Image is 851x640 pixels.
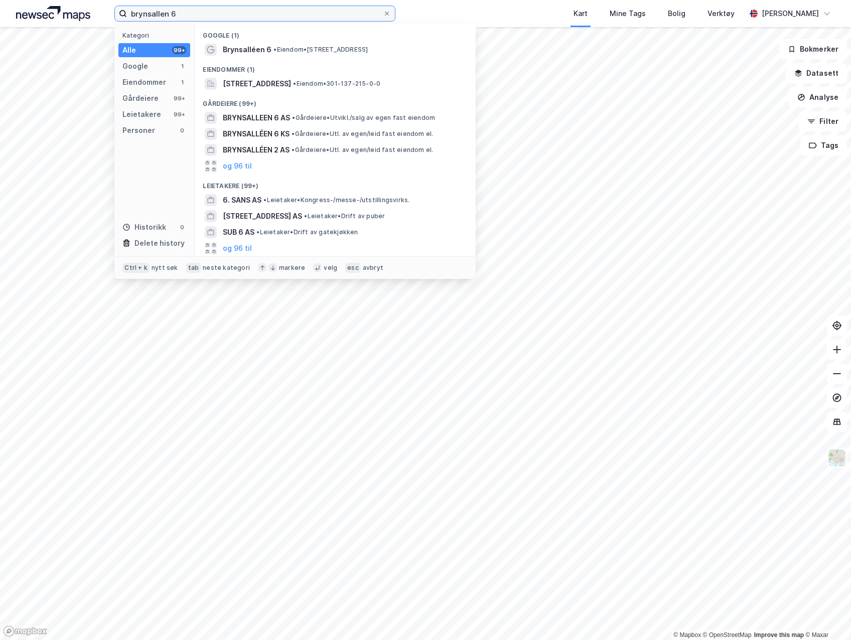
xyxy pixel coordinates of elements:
div: Leietakere (99+) [195,174,476,192]
div: markere [279,264,305,272]
span: • [292,146,295,153]
button: og 96 til [223,242,252,254]
input: Søk på adresse, matrikkel, gårdeiere, leietakere eller personer [127,6,383,21]
div: Ctrl + k [122,263,150,273]
span: [STREET_ADDRESS] [223,78,291,90]
a: Mapbox homepage [3,625,47,637]
iframe: Chat Widget [801,592,851,640]
div: Kart [574,8,588,20]
div: 1 [178,78,186,86]
span: Brynsalléen 6 [223,44,271,56]
button: Tags [800,135,847,155]
span: Leietaker • Drift av gatekjøkken [256,228,358,236]
div: Leietakere [122,108,161,120]
span: Gårdeiere • Utl. av egen/leid fast eiendom el. [292,146,433,154]
div: avbryt [363,264,383,272]
a: Improve this map [754,631,804,638]
span: • [304,212,307,220]
span: • [273,46,276,53]
div: 1 [178,62,186,70]
div: 0 [178,126,186,134]
span: • [263,196,266,204]
span: BRYNSALLÉEN 6 KS [223,128,290,140]
span: [STREET_ADDRESS] AS [223,210,302,222]
span: • [256,228,259,236]
div: 99+ [172,110,186,118]
div: Historikk [122,221,166,233]
a: OpenStreetMap [703,631,752,638]
span: Eiendom • [STREET_ADDRESS] [273,46,368,54]
span: 6. SANS AS [223,194,261,206]
img: Z [827,448,846,467]
span: Leietaker • Kongress-/messe-/utstillingsvirks. [263,196,409,204]
span: Leietaker • Drift av puber [304,212,385,220]
div: Google (1) [195,24,476,42]
div: Mine Tags [610,8,646,20]
button: Bokmerker [779,39,847,59]
div: Bolig [668,8,685,20]
div: velg [324,264,337,272]
button: Analyse [789,87,847,107]
span: SUB 6 AS [223,226,254,238]
span: Gårdeiere • Utl. av egen/leid fast eiendom el. [292,130,433,138]
div: Alle [122,44,136,56]
div: Gårdeiere [122,92,159,104]
div: Personer [122,124,155,136]
div: Verktøy [707,8,735,20]
div: Gårdeiere (99+) [195,92,476,110]
a: Mapbox [673,631,701,638]
span: BRYNSALLÉEN 2 AS [223,144,290,156]
div: tab [186,263,201,273]
div: Kategori [122,32,190,39]
span: • [293,80,296,87]
div: esc [345,263,361,273]
span: Eiendom • 301-137-215-0-0 [293,80,380,88]
span: BRYNSALLEEN 6 AS [223,112,290,124]
span: Gårdeiere • Utvikl./salg av egen fast eiendom [292,114,435,122]
button: Filter [799,111,847,131]
div: nytt søk [152,264,178,272]
div: Eiendommer [122,76,166,88]
div: 0 [178,223,186,231]
div: Google [122,60,148,72]
div: Delete history [134,237,185,249]
img: logo.a4113a55bc3d86da70a041830d287a7e.svg [16,6,90,21]
button: og 96 til [223,160,252,172]
div: neste kategori [203,264,250,272]
span: • [292,114,295,121]
div: [PERSON_NAME] [762,8,819,20]
div: 99+ [172,46,186,54]
div: 99+ [172,94,186,102]
span: • [292,130,295,137]
div: Eiendommer (1) [195,58,476,76]
button: Datasett [786,63,847,83]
